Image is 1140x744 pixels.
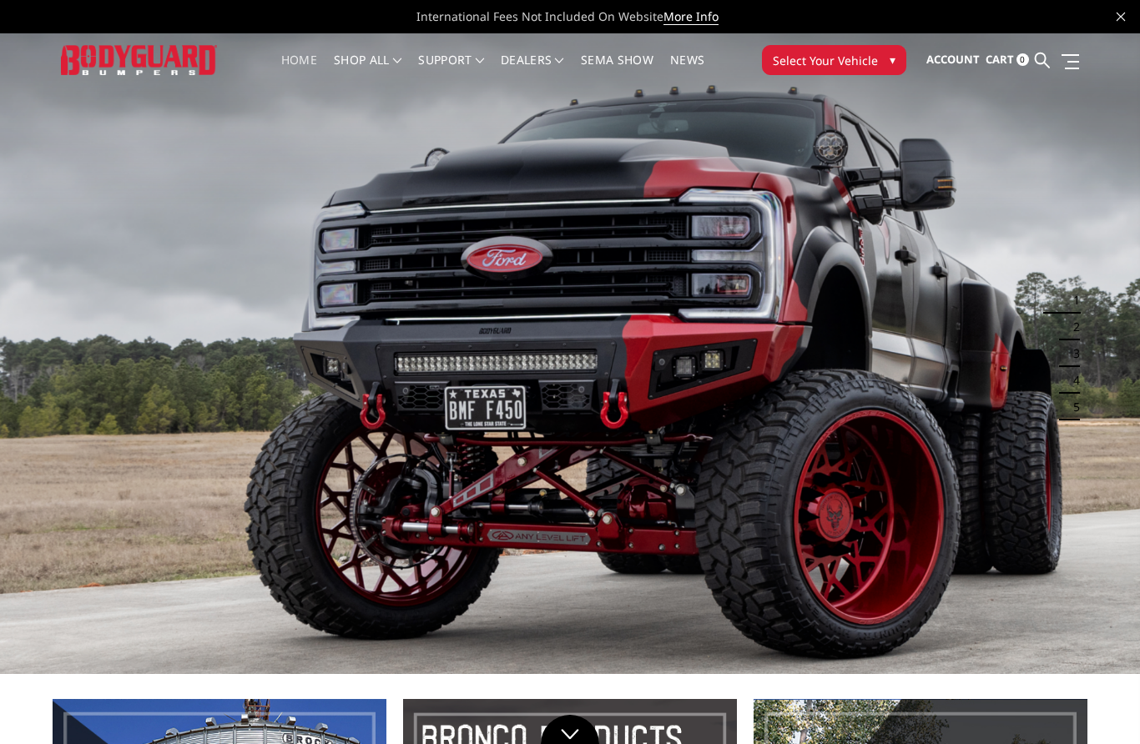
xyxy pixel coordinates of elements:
[986,38,1029,83] a: Cart 0
[581,54,653,87] a: SEMA Show
[1016,53,1029,66] span: 0
[281,54,317,87] a: Home
[670,54,704,87] a: News
[418,54,484,87] a: Support
[773,52,878,69] span: Select Your Vehicle
[501,54,564,87] a: Dealers
[1063,340,1080,367] button: 3 of 5
[61,45,217,76] img: BODYGUARD BUMPERS
[762,45,906,75] button: Select Your Vehicle
[926,38,980,83] a: Account
[890,51,895,68] span: ▾
[986,52,1014,67] span: Cart
[663,8,719,25] a: More Info
[1063,314,1080,340] button: 2 of 5
[926,52,980,67] span: Account
[334,54,401,87] a: shop all
[1063,367,1080,394] button: 4 of 5
[1063,287,1080,314] button: 1 of 5
[1063,394,1080,420] button: 5 of 5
